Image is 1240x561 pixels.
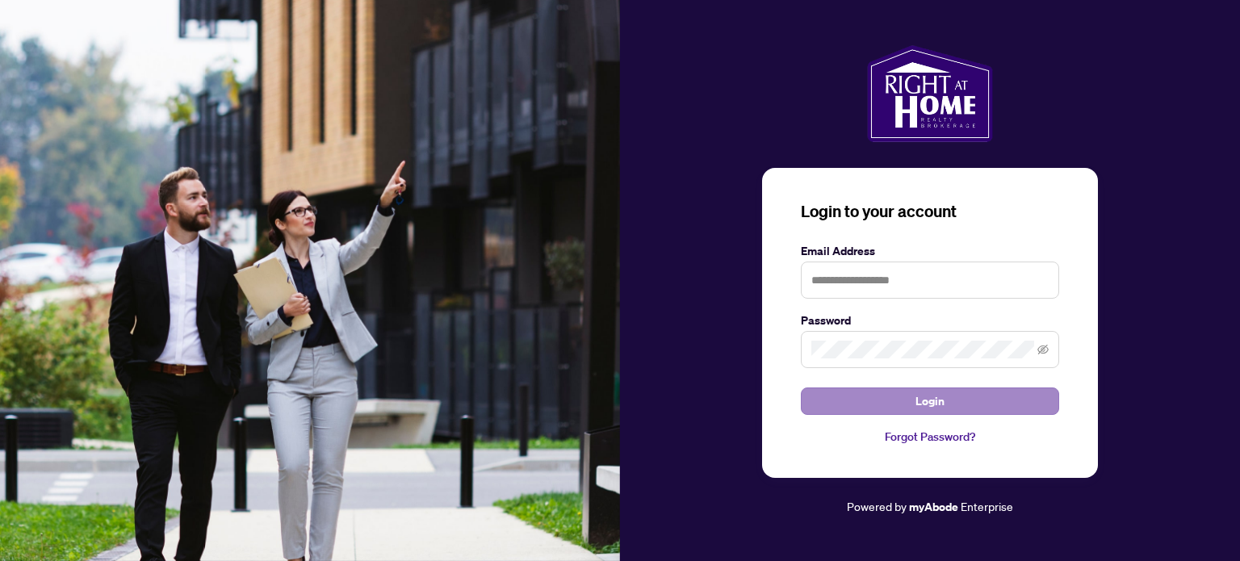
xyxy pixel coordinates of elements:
button: Login [801,387,1059,415]
span: eye-invisible [1037,344,1049,355]
h3: Login to your account [801,200,1059,223]
label: Email Address [801,242,1059,260]
a: myAbode [909,498,958,516]
span: Login [915,388,945,414]
label: Password [801,312,1059,329]
span: Powered by [847,499,907,513]
img: ma-logo [867,45,992,142]
a: Forgot Password? [801,428,1059,446]
span: Enterprise [961,499,1013,513]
